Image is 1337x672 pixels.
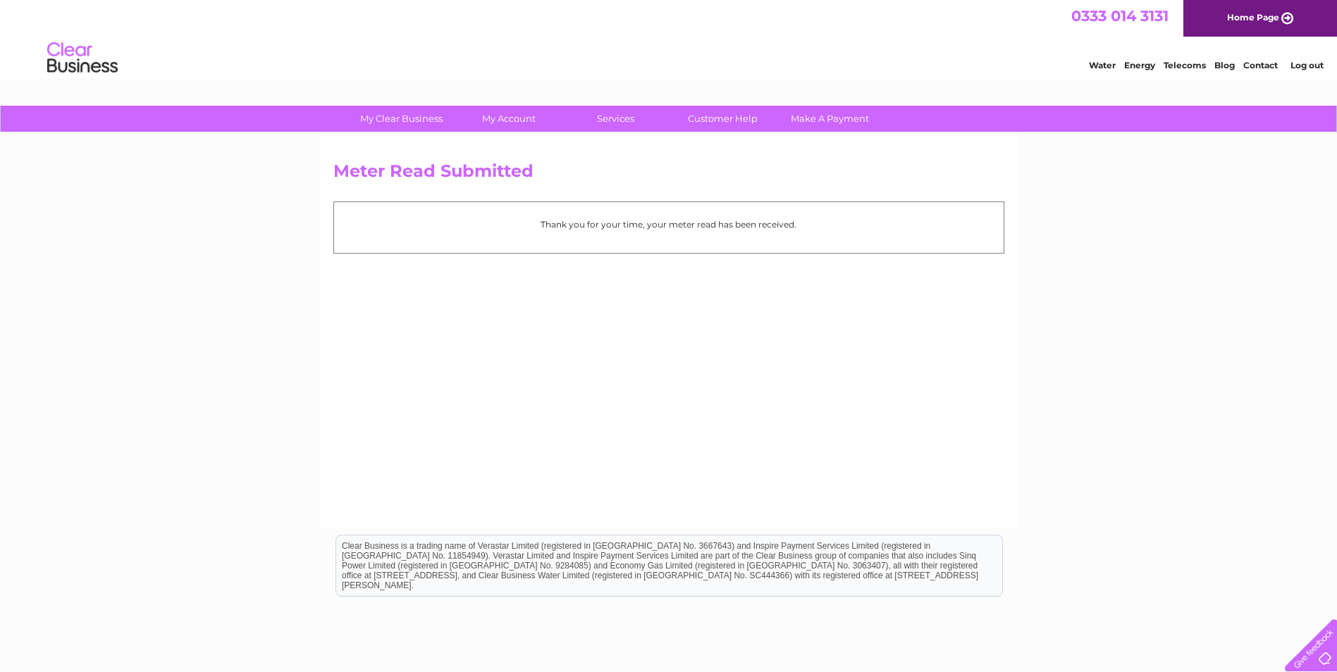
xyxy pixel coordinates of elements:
a: 0333 014 3131 [1071,7,1169,25]
a: Contact [1243,60,1278,70]
a: Telecoms [1164,60,1206,70]
div: Clear Business is a trading name of Verastar Limited (registered in [GEOGRAPHIC_DATA] No. 3667643... [336,8,1002,68]
a: My Clear Business [343,106,460,132]
a: Blog [1214,60,1235,70]
img: logo.png [47,37,118,80]
a: Make A Payment [772,106,888,132]
a: My Account [450,106,567,132]
a: Services [557,106,674,132]
a: Customer Help [665,106,781,132]
a: Water [1089,60,1116,70]
a: Energy [1124,60,1155,70]
h2: Meter Read Submitted [333,161,1004,188]
p: Thank you for your time, your meter read has been received. [341,218,997,231]
a: Log out [1290,60,1324,70]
